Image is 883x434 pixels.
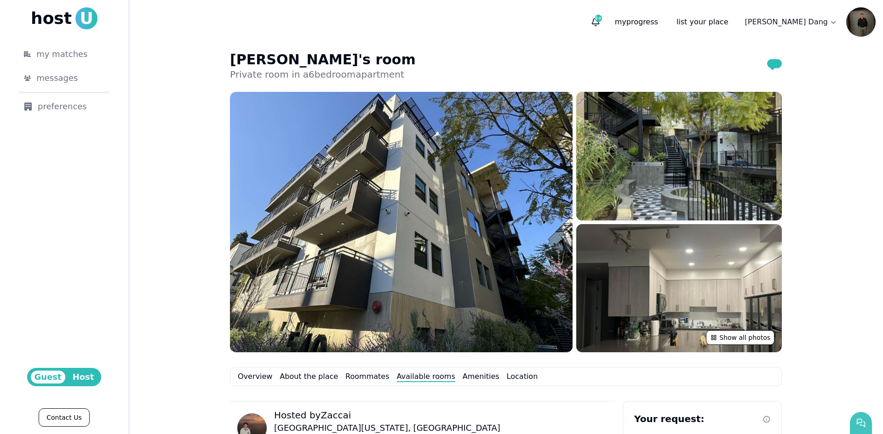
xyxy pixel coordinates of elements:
[280,371,338,382] a: About the place
[31,371,65,383] span: Guest
[740,13,843,31] a: [PERSON_NAME] Dang
[9,96,119,117] a: preferences
[595,15,602,22] span: 9+
[706,330,774,345] button: Show all photos
[9,44,119,64] a: my matches
[274,409,608,422] p: Hosted by Zaccai
[669,13,736,31] a: list your place
[507,371,538,382] a: Location
[9,68,119,88] a: messages
[39,408,89,427] a: Contact Us
[608,13,665,31] p: progress
[397,371,455,382] a: Available rooms
[345,371,389,382] a: Roommates
[615,17,626,26] span: my
[24,100,104,113] div: preferences
[69,371,98,383] span: Host
[36,72,78,85] span: messages
[238,371,272,382] a: Overview
[31,7,97,29] a: hostU
[463,371,499,382] a: Amenities
[230,68,416,81] h2: Private room in a 6 bedroom apartment
[75,7,97,29] span: U
[634,412,704,425] p: Your request:
[31,9,72,28] span: host
[36,48,87,61] span: my matches
[846,7,876,37] img: Daniel Dang avatar
[745,17,828,28] p: [PERSON_NAME] Dang
[587,14,604,30] button: 9+
[230,51,416,68] h1: [PERSON_NAME]'s room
